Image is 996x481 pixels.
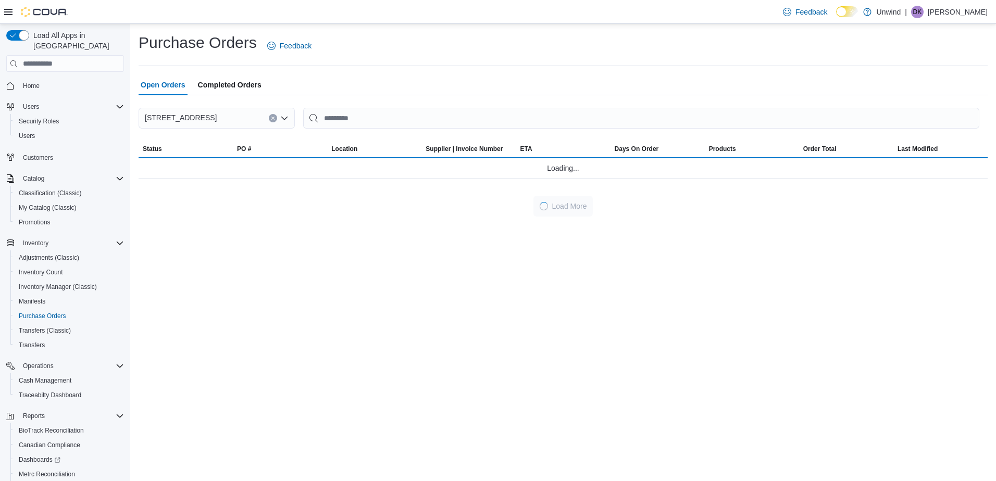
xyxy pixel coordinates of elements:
[10,423,128,438] button: BioTrack Reconciliation
[2,149,128,164] button: Customers
[15,266,124,279] span: Inventory Count
[10,373,128,388] button: Cash Management
[15,453,124,466] span: Dashboards
[2,409,128,423] button: Reports
[10,294,128,309] button: Manifests
[19,455,60,464] span: Dashboards
[877,6,901,18] p: Unwind
[15,130,124,142] span: Users
[19,237,53,249] button: Inventory
[19,283,97,291] span: Inventory Manager (Classic)
[421,141,516,157] button: Supplier | Invoice Number
[10,250,128,265] button: Adjustments (Classic)
[19,426,84,435] span: BioTrack Reconciliation
[280,114,289,122] button: Open list of options
[2,236,128,250] button: Inventory
[15,389,124,401] span: Traceabilty Dashboard
[15,251,124,264] span: Adjustments (Classic)
[19,189,82,197] span: Classification (Classic)
[547,162,579,174] span: Loading...
[15,187,124,199] span: Classification (Classic)
[15,424,124,437] span: BioTrack Reconciliation
[23,362,54,370] span: Operations
[15,424,88,437] a: BioTrack Reconciliation
[15,310,70,322] a: Purchase Orders
[15,295,124,308] span: Manifests
[15,115,63,128] a: Security Roles
[15,201,81,214] a: My Catalog (Classic)
[836,6,858,17] input: Dark Mode
[19,204,77,212] span: My Catalog (Classic)
[905,6,907,18] p: |
[15,281,124,293] span: Inventory Manager (Classic)
[928,6,988,18] p: [PERSON_NAME]
[15,266,67,279] a: Inventory Count
[15,201,124,214] span: My Catalog (Classic)
[426,145,503,153] span: Supplier | Invoice Number
[911,6,924,18] div: Daniel Kolden
[143,145,162,153] span: Status
[29,30,124,51] span: Load All Apps in [GEOGRAPHIC_DATA]
[615,145,659,153] span: Days On Order
[795,7,827,17] span: Feedback
[19,360,58,372] button: Operations
[15,310,124,322] span: Purchase Orders
[19,312,66,320] span: Purchase Orders
[15,374,124,387] span: Cash Management
[10,215,128,230] button: Promotions
[15,216,55,229] a: Promotions
[23,239,48,247] span: Inventory
[139,32,257,53] h1: Purchase Orders
[15,324,75,337] a: Transfers (Classic)
[19,237,124,249] span: Inventory
[2,171,128,186] button: Catalog
[10,388,128,402] button: Traceabilty Dashboard
[15,115,124,128] span: Security Roles
[198,74,262,95] span: Completed Orders
[913,6,922,18] span: DK
[2,99,128,114] button: Users
[15,216,124,229] span: Promotions
[19,391,81,399] span: Traceabilty Dashboard
[538,200,550,212] span: Loading
[19,297,45,306] span: Manifests
[19,254,79,262] span: Adjustments (Classic)
[233,141,327,157] button: PO #
[705,141,799,157] button: Products
[10,129,128,143] button: Users
[19,470,75,478] span: Metrc Reconciliation
[263,35,316,56] a: Feedback
[19,410,49,422] button: Reports
[15,187,86,199] a: Classification (Classic)
[19,172,48,185] button: Catalog
[15,439,124,451] span: Canadian Compliance
[15,339,124,351] span: Transfers
[10,200,128,215] button: My Catalog (Classic)
[552,201,587,211] span: Load More
[19,218,51,226] span: Promotions
[611,141,705,157] button: Days On Order
[898,145,938,153] span: Last Modified
[893,141,988,157] button: Last Modified
[23,174,44,183] span: Catalog
[709,145,736,153] span: Products
[15,295,49,308] a: Manifests
[15,453,65,466] a: Dashboards
[15,339,49,351] a: Transfers
[10,338,128,352] button: Transfers
[520,145,532,153] span: ETA
[139,141,233,157] button: Status
[516,141,610,157] button: ETA
[331,145,357,153] div: Location
[10,452,128,467] a: Dashboards
[19,100,124,113] span: Users
[15,281,101,293] a: Inventory Manager (Classic)
[19,441,80,449] span: Canadian Compliance
[19,151,57,164] a: Customers
[19,410,124,422] span: Reports
[141,74,185,95] span: Open Orders
[23,103,39,111] span: Users
[23,82,40,90] span: Home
